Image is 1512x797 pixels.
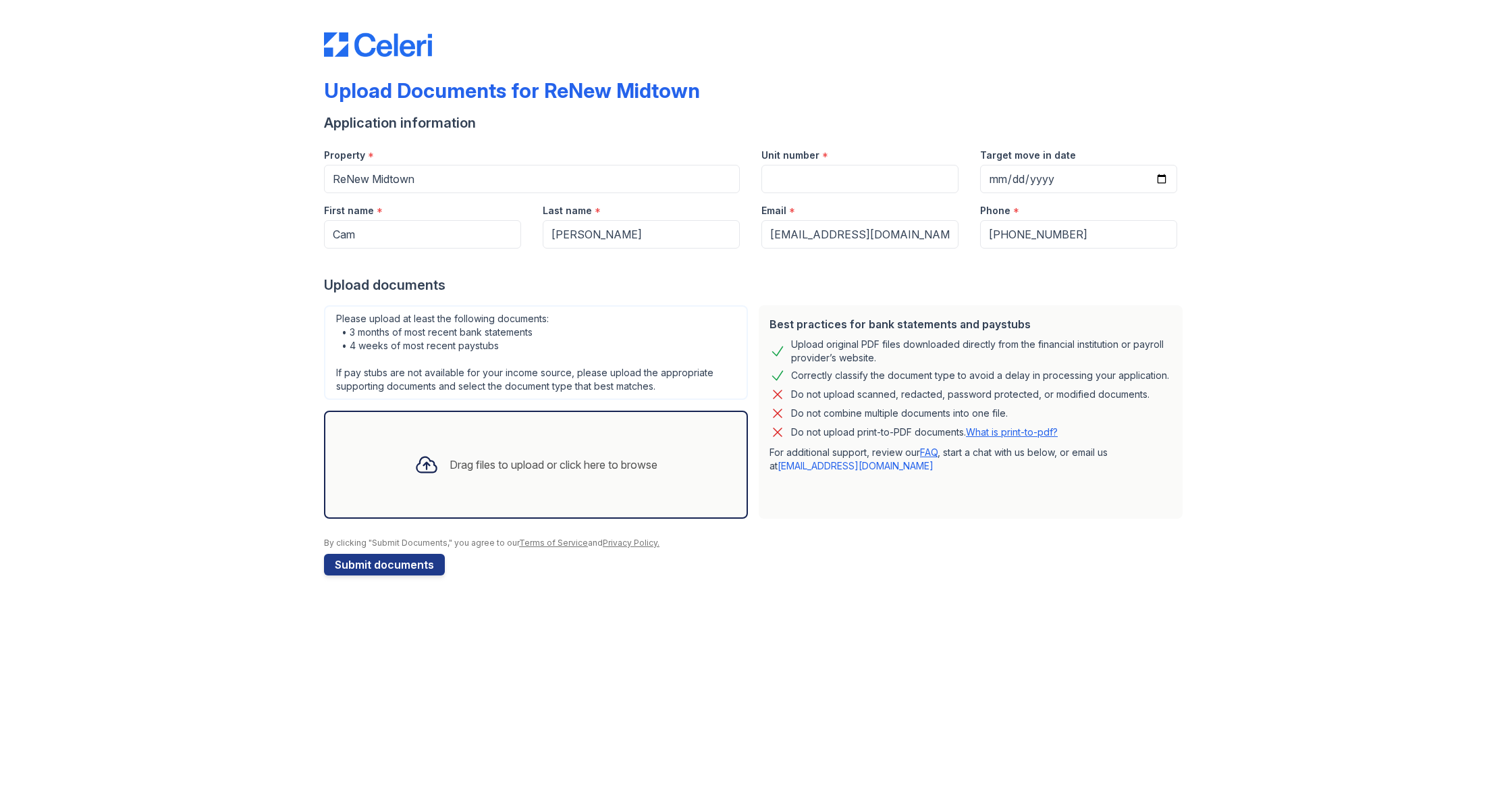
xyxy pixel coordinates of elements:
a: Terms of Service [519,538,588,548]
button: Submit documents [324,554,445,575]
label: Property [324,149,365,162]
p: Do not upload print-to-PDF documents. [791,426,1058,439]
a: Privacy Policy. [603,538,659,548]
a: What is print-to-pdf? [966,426,1058,438]
label: Last name [543,204,592,217]
p: For additional support, review our , start a chat with us below, or email us at [769,446,1172,473]
div: Do not upload scanned, redacted, password protected, or modified documents. [791,386,1150,403]
label: First name [324,204,374,217]
label: Phone [980,204,1010,217]
a: [EMAIL_ADDRESS][DOMAIN_NAME] [778,460,934,471]
div: Upload documents [324,276,1188,294]
div: Do not combine multiple documents into one file. [791,405,1008,421]
div: Upload Documents for ReNew Midtown [324,78,700,103]
div: Please upload at least the following documents: • 3 months of most recent bank statements • 4 wee... [324,305,748,400]
div: Best practices for bank statements and paystubs [769,316,1172,332]
label: Target move in date [980,149,1076,162]
div: Upload original PDF files downloaded directly from the financial institution or payroll provider’... [791,338,1172,365]
a: FAQ [920,446,938,458]
div: Correctly classify the document type to avoid a delay in processing your application. [791,367,1169,384]
img: CE_Logo_Blue-a8612792a0a2168367f1c8372b55b34899dd931a85d93a1a3d3e32e68fde9ad4.png [324,32,432,57]
label: Unit number [761,149,819,162]
div: By clicking "Submit Documents," you agree to our and [324,538,1188,548]
label: Email [761,204,786,217]
div: Application information [324,113,1188,132]
div: Drag files to upload or click here to browse [450,457,657,473]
